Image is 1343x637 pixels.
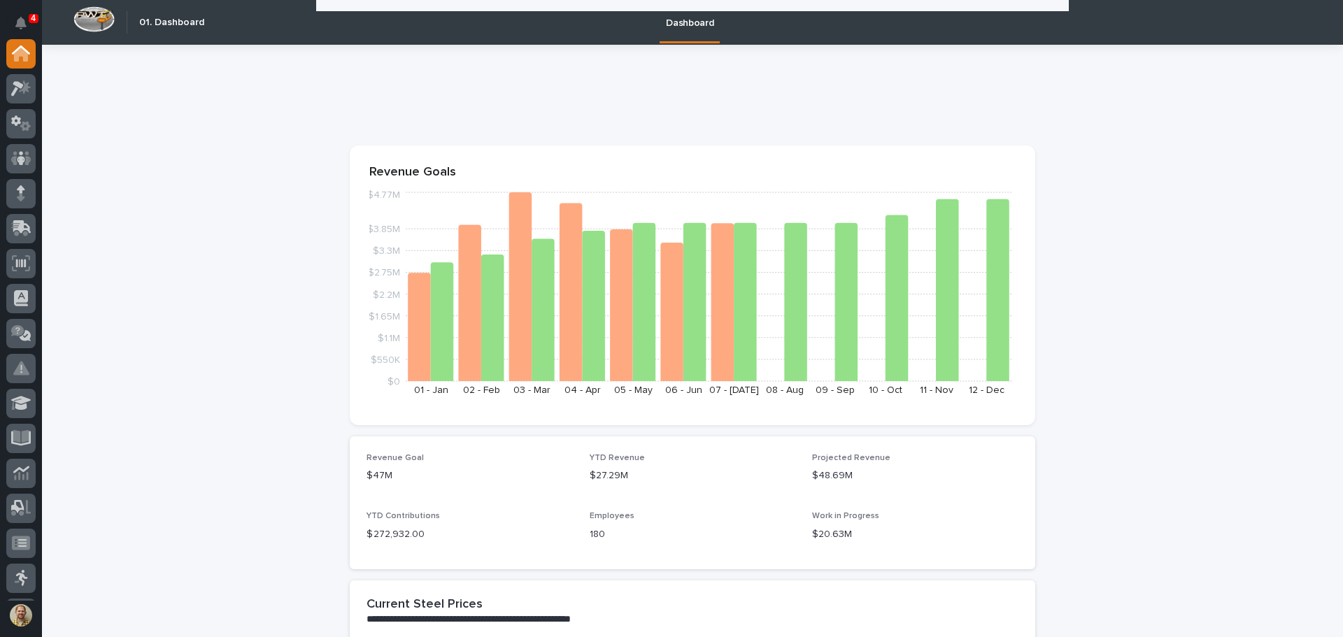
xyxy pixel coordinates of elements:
[812,468,1018,483] p: $48.69M
[513,385,550,395] text: 03 - Mar
[369,165,1016,180] p: Revenue Goals
[371,355,400,364] tspan: $550K
[367,468,573,483] p: $47M
[766,385,804,395] text: 08 - Aug
[812,512,879,520] span: Work in Progress
[73,6,115,32] img: Workspace Logo
[564,385,601,395] text: 04 - Apr
[614,385,653,395] text: 05 - May
[368,268,400,278] tspan: $2.75M
[869,385,902,395] text: 10 - Oct
[414,385,448,395] text: 01 - Jan
[367,190,400,200] tspan: $4.77M
[378,333,400,343] tspan: $1.1M
[367,512,440,520] span: YTD Contributions
[388,377,400,387] tspan: $0
[920,385,953,395] text: 11 - Nov
[367,454,424,462] span: Revenue Goal
[812,454,890,462] span: Projected Revenue
[665,385,702,395] text: 06 - Jun
[373,246,400,256] tspan: $3.3M
[369,311,400,321] tspan: $1.65M
[139,17,204,29] h2: 01. Dashboard
[367,527,573,542] p: $ 272,932.00
[463,385,500,395] text: 02 - Feb
[590,512,634,520] span: Employees
[17,17,36,39] div: Notifications4
[31,13,36,23] p: 4
[367,224,400,234] tspan: $3.85M
[816,385,855,395] text: 09 - Sep
[6,8,36,38] button: Notifications
[812,527,1018,542] p: $20.63M
[590,527,796,542] p: 180
[6,601,36,630] button: users-avatar
[590,454,645,462] span: YTD Revenue
[969,385,1004,395] text: 12 - Dec
[590,468,796,483] p: $27.29M
[373,289,400,299] tspan: $2.2M
[367,597,483,613] h2: Current Steel Prices
[709,385,759,395] text: 07 - [DATE]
